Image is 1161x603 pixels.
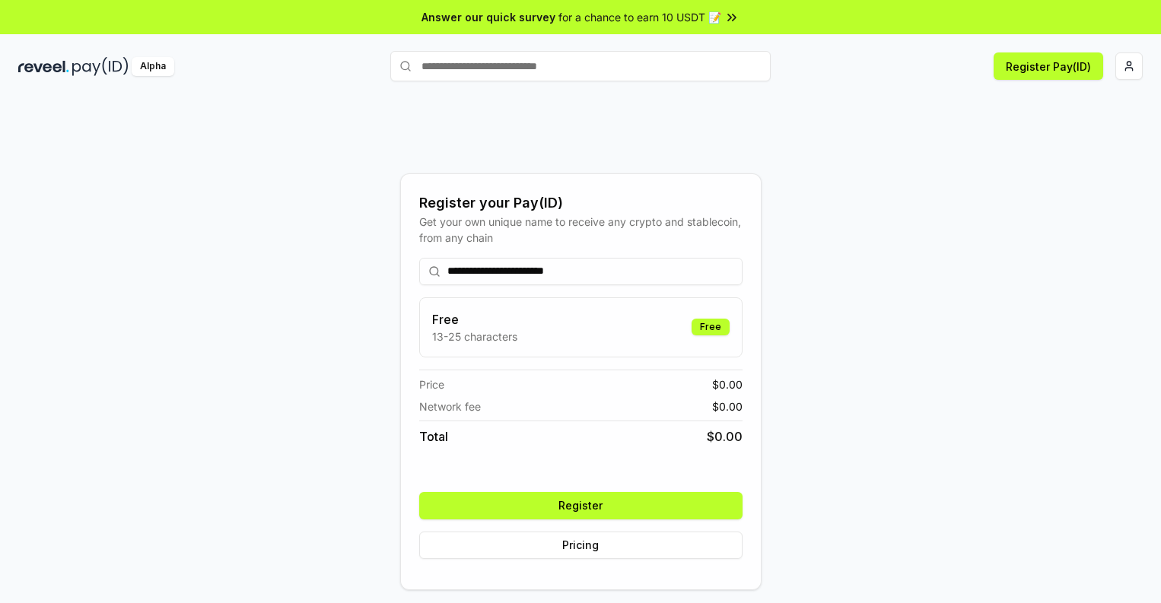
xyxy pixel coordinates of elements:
[712,398,743,414] span: $ 0.00
[419,192,743,214] div: Register your Pay(ID)
[558,9,721,25] span: for a chance to earn 10 USDT 📝
[419,376,444,392] span: Price
[712,376,743,392] span: $ 0.00
[419,398,481,414] span: Network fee
[707,427,743,446] span: $ 0.00
[72,57,129,76] img: pay_id
[132,57,174,76] div: Alpha
[419,532,743,559] button: Pricing
[18,57,69,76] img: reveel_dark
[692,319,730,335] div: Free
[432,328,517,344] p: 13-25 characters
[419,214,743,246] div: Get your own unique name to receive any crypto and stablecoin, from any chain
[432,310,517,328] h3: Free
[419,427,448,446] span: Total
[994,52,1103,80] button: Register Pay(ID)
[421,9,555,25] span: Answer our quick survey
[419,492,743,519] button: Register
